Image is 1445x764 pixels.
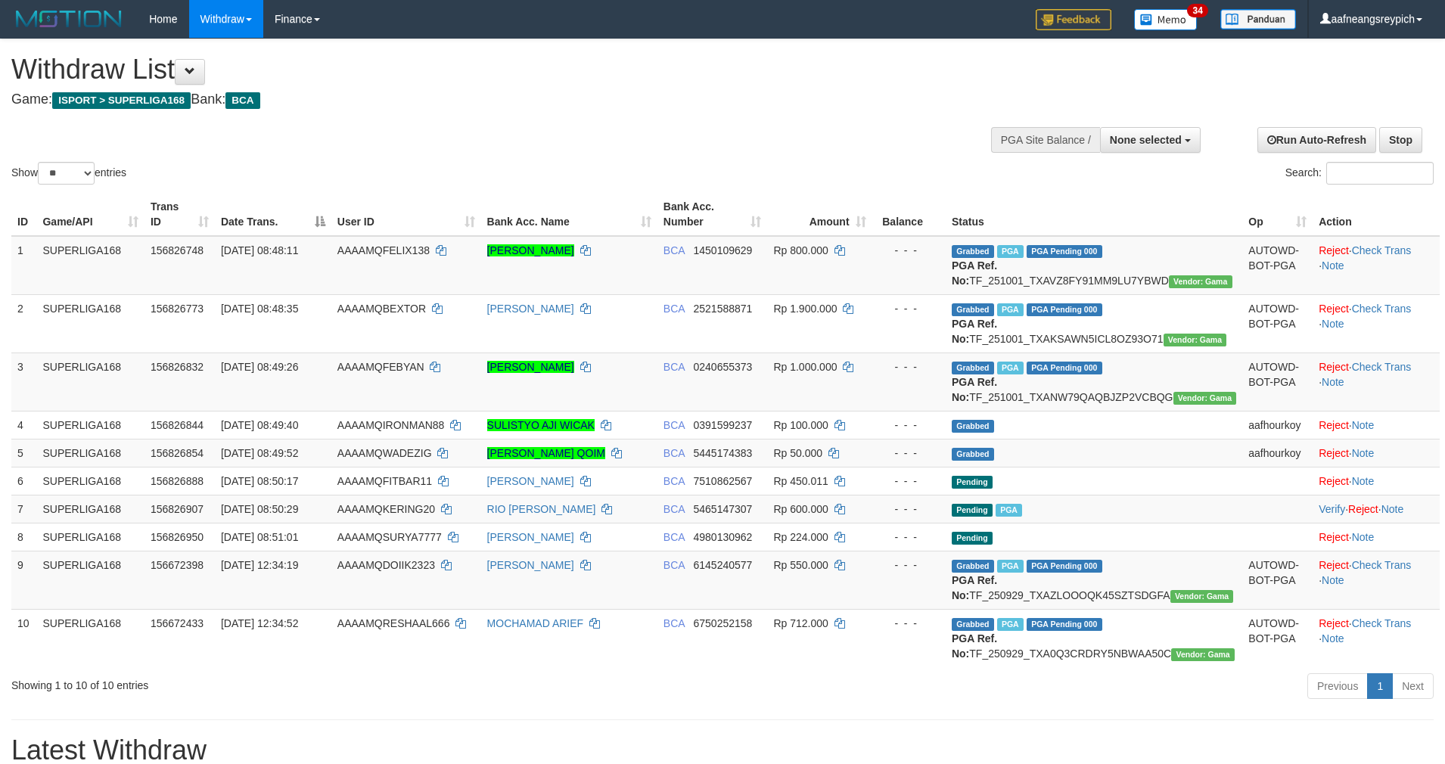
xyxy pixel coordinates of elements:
[997,362,1024,374] span: Marked by aafnonsreyleab
[1319,617,1349,629] a: Reject
[1169,275,1232,288] span: Vendor URL: https://trx31.1velocity.biz
[221,559,298,571] span: [DATE] 12:34:19
[773,503,828,515] span: Rp 600.000
[946,236,1242,295] td: TF_251001_TXAVZ8FY91MM9LU7YBWD
[663,419,685,431] span: BCA
[1242,193,1313,236] th: Op: activate to sort column ascending
[952,318,997,345] b: PGA Ref. No:
[221,361,298,373] span: [DATE] 08:49:26
[1322,376,1344,388] a: Note
[36,609,144,667] td: SUPERLIGA168
[1319,475,1349,487] a: Reject
[1027,303,1102,316] span: PGA Pending
[952,618,994,631] span: Grabbed
[773,531,828,543] span: Rp 224.000
[663,617,685,629] span: BCA
[1381,503,1404,515] a: Note
[151,531,204,543] span: 156826950
[221,531,298,543] span: [DATE] 08:51:01
[487,419,595,431] a: SULISTYO AJI WICAK
[952,560,994,573] span: Grabbed
[1319,559,1349,571] a: Reject
[11,609,36,667] td: 10
[337,559,435,571] span: AAAAMQDOIIK2323
[151,244,204,256] span: 156826748
[1242,609,1313,667] td: AUTOWD-BOT-PGA
[663,303,685,315] span: BCA
[11,411,36,439] td: 4
[11,523,36,551] td: 8
[1352,447,1375,459] a: Note
[221,244,298,256] span: [DATE] 08:48:11
[878,243,940,258] div: - - -
[225,92,259,109] span: BCA
[946,193,1242,236] th: Status
[997,245,1024,258] span: Marked by aafnonsreyleab
[487,617,584,629] a: MOCHAMAD ARIEF
[663,244,685,256] span: BCA
[11,162,126,185] label: Show entries
[663,447,685,459] span: BCA
[11,54,948,85] h1: Withdraw List
[1100,127,1201,153] button: None selected
[946,294,1242,352] td: TF_251001_TXAKSAWN5ICL8OZ93O71
[773,419,828,431] span: Rp 100.000
[1027,560,1102,573] span: PGA Pending
[11,236,36,295] td: 1
[1379,127,1422,153] a: Stop
[773,559,828,571] span: Rp 550.000
[952,448,994,461] span: Grabbed
[1352,531,1375,543] a: Note
[952,532,993,545] span: Pending
[1285,162,1434,185] label: Search:
[1319,503,1345,515] a: Verify
[221,617,298,629] span: [DATE] 12:34:52
[1110,134,1182,146] span: None selected
[878,502,940,517] div: - - -
[1036,9,1111,30] img: Feedback.jpg
[878,530,940,545] div: - - -
[1313,467,1440,495] td: ·
[1220,9,1296,30] img: panduan.png
[694,361,753,373] span: Copy 0240655373 to clipboard
[151,503,204,515] span: 156826907
[946,352,1242,411] td: TF_251001_TXANW79QAQBJZP2VCBQG
[1319,447,1349,459] a: Reject
[1319,419,1349,431] a: Reject
[952,259,997,287] b: PGA Ref. No:
[952,303,994,316] span: Grabbed
[1322,632,1344,644] a: Note
[36,439,144,467] td: SUPERLIGA168
[1313,294,1440,352] td: · ·
[952,362,994,374] span: Grabbed
[1242,294,1313,352] td: AUTOWD-BOT-PGA
[487,531,574,543] a: [PERSON_NAME]
[151,559,204,571] span: 156672398
[1319,303,1349,315] a: Reject
[952,476,993,489] span: Pending
[11,352,36,411] td: 3
[1319,361,1349,373] a: Reject
[872,193,946,236] th: Balance
[1313,439,1440,467] td: ·
[36,411,144,439] td: SUPERLIGA168
[773,447,822,459] span: Rp 50.000
[221,475,298,487] span: [DATE] 08:50:17
[1313,551,1440,609] td: · ·
[36,236,144,295] td: SUPERLIGA168
[1027,618,1102,631] span: PGA Pending
[337,531,442,543] span: AAAAMQSURYA7777
[487,303,574,315] a: [PERSON_NAME]
[1313,352,1440,411] td: · ·
[694,503,753,515] span: Copy 5465147307 to clipboard
[1242,439,1313,467] td: aafhourkoy
[773,475,828,487] span: Rp 450.011
[1313,523,1440,551] td: ·
[36,523,144,551] td: SUPERLIGA168
[1164,334,1227,346] span: Vendor URL: https://trx31.1velocity.biz
[11,495,36,523] td: 7
[487,475,574,487] a: [PERSON_NAME]
[1348,503,1378,515] a: Reject
[878,616,940,631] div: - - -
[487,559,574,571] a: [PERSON_NAME]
